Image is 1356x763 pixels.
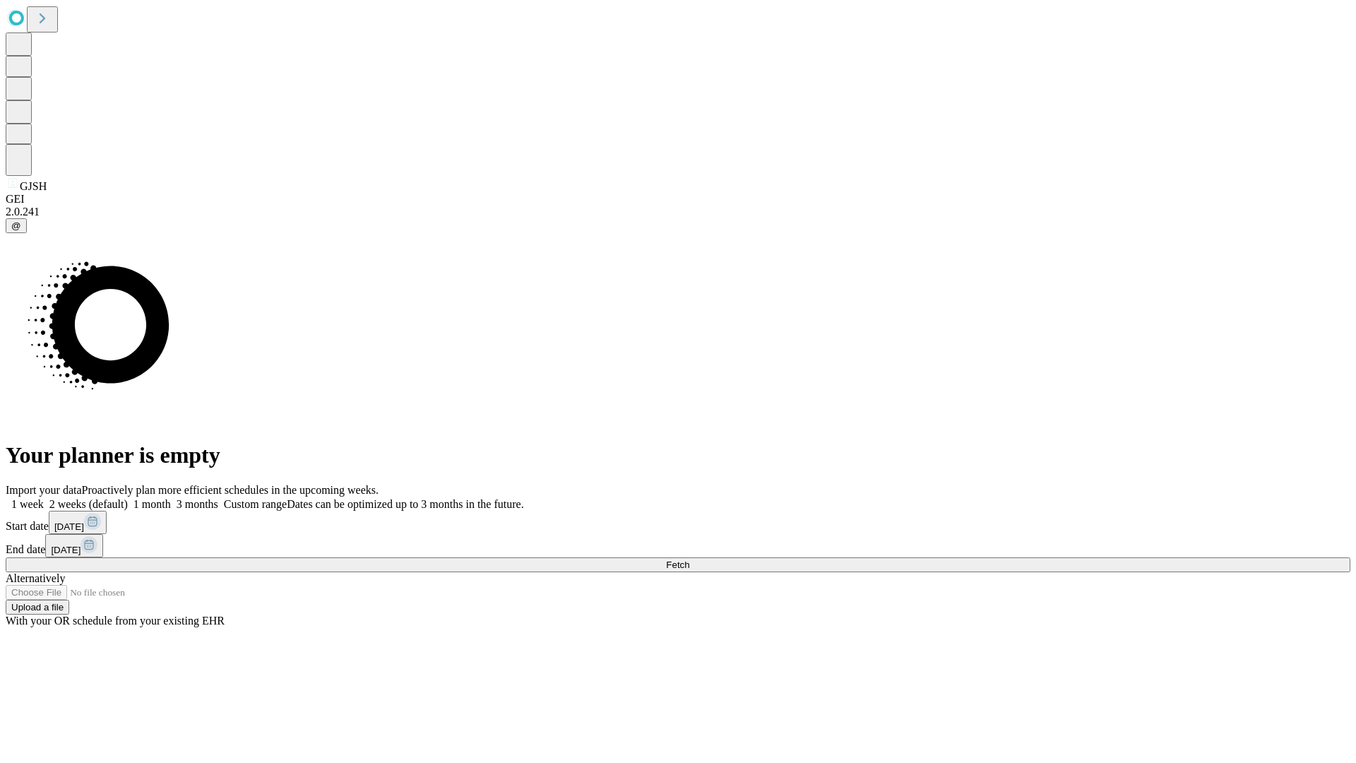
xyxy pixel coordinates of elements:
div: End date [6,534,1350,557]
button: [DATE] [49,511,107,534]
span: 1 week [11,498,44,510]
span: GJSH [20,180,47,192]
span: Alternatively [6,572,65,584]
div: Start date [6,511,1350,534]
span: 1 month [133,498,171,510]
span: 2 weeks (default) [49,498,128,510]
button: Fetch [6,557,1350,572]
span: [DATE] [54,521,84,532]
span: [DATE] [51,545,81,555]
span: Dates can be optimized up to 3 months in the future. [287,498,523,510]
span: With your OR schedule from your existing EHR [6,615,225,627]
button: [DATE] [45,534,103,557]
div: 2.0.241 [6,206,1350,218]
span: Fetch [666,560,689,570]
button: @ [6,218,27,233]
span: 3 months [177,498,218,510]
span: Import your data [6,484,82,496]
div: GEI [6,193,1350,206]
h1: Your planner is empty [6,442,1350,468]
span: Proactively plan more efficient schedules in the upcoming weeks. [82,484,379,496]
span: Custom range [224,498,287,510]
span: @ [11,220,21,231]
button: Upload a file [6,600,69,615]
